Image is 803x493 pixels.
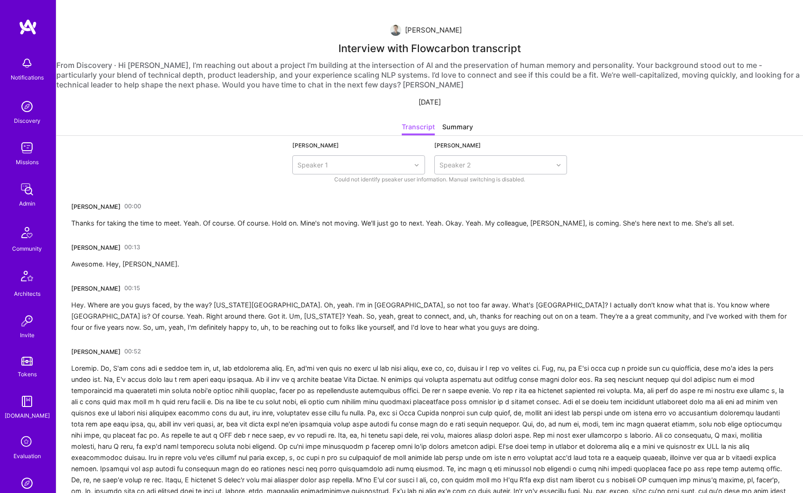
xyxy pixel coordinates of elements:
[12,244,42,253] div: Community
[71,243,121,253] div: [PERSON_NAME]
[124,344,141,359] a: 00:52
[16,266,38,289] img: Architects
[124,281,140,296] a: 00:15
[405,25,462,36] div: [PERSON_NAME]
[18,139,36,157] img: teamwork
[18,433,36,451] i: icon SelectionTeam
[20,330,34,340] div: Invite
[18,180,36,199] img: admin teamwork
[334,174,525,184] span: Could not identify pseaker user information. Manual switching is disabled.
[56,60,803,90] div: From Discovery · Hi [PERSON_NAME], I’m reaching out about a project I’m building at the intersect...
[18,54,36,73] img: bell
[292,142,339,149] label: [PERSON_NAME]
[71,347,121,357] div: [PERSON_NAME]
[71,259,179,270] div: Awesome. Hey, [PERSON_NAME].
[71,218,734,229] div: Thanks for taking the time to meet. Yeah. Of course. Of course. Hold on. Mine's not moving. We'll...
[21,357,33,366] img: tokens
[19,199,35,208] div: Admin
[402,122,435,135] div: Transcript
[338,43,521,53] div: Interview with Flowcarbon transcript
[13,451,41,461] div: Evaluation
[18,474,36,493] img: Admin Search
[14,289,40,299] div: Architects
[442,122,473,135] div: Summary
[124,199,141,214] a: 00:00
[16,221,38,244] img: Community
[18,369,37,379] div: Tokens
[418,97,441,107] div: [DATE]
[5,411,50,420] div: [DOMAIN_NAME]
[71,202,121,212] div: [PERSON_NAME]
[18,312,36,330] img: Invite
[19,19,37,35] img: logo
[18,392,36,411] img: guide book
[434,142,481,149] label: [PERSON_NAME]
[18,97,36,116] img: discovery
[71,300,788,333] div: Hey. Where are you guys faced, by the way? [US_STATE][GEOGRAPHIC_DATA]. Oh, yeah. I'm in [GEOGRAP...
[71,284,121,293] div: [PERSON_NAME]
[16,157,39,167] div: Missions
[390,25,401,36] img: User Avatar
[124,240,140,255] a: 00:13
[14,116,40,126] div: Discovery
[11,73,44,82] div: Notifications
